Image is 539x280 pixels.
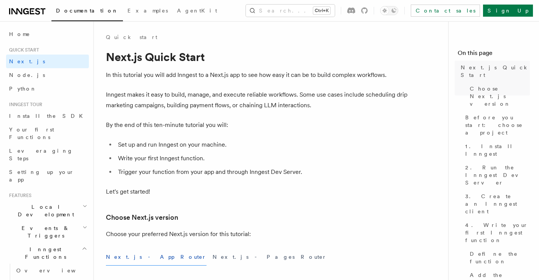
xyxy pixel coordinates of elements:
a: 2. Run the Inngest Dev Server [462,161,530,189]
span: Install the SDK [9,113,87,119]
p: Choose your preferred Next.js version for this tutorial: [106,229,409,239]
a: Contact sales [411,5,480,17]
span: Inngest Functions [6,246,82,261]
span: Leveraging Steps [9,148,73,161]
p: In this tutorial you will add Inngest to a Next.js app to see how easy it can be to build complex... [106,70,409,80]
h4: On this page [458,48,530,61]
h1: Next.js Quick Start [106,50,409,64]
span: Documentation [56,8,118,14]
span: Setting up your app [9,169,74,183]
button: Inngest Functions [6,242,89,264]
span: Inngest tour [6,102,42,108]
span: Node.js [9,72,45,78]
a: Next.js [6,55,89,68]
a: 1. Install Inngest [462,139,530,161]
li: Trigger your function from your app and through Inngest Dev Server. [116,167,409,177]
a: Next.js Quick Start [458,61,530,82]
span: Local Development [6,203,82,218]
a: Overview [13,264,89,277]
span: 3. Create an Inngest client [465,192,530,215]
span: Events & Triggers [6,224,82,239]
a: Your first Functions [6,123,89,144]
a: Define the function [467,247,530,268]
button: Events & Triggers [6,221,89,242]
span: Choose Next.js version [470,85,530,108]
span: Next.js Quick Start [461,64,530,79]
li: Set up and run Inngest on your machine. [116,139,409,150]
span: Home [9,30,30,38]
button: Next.js - App Router [106,249,207,266]
a: Python [6,82,89,95]
li: Write your first Inngest function. [116,153,409,164]
a: Install the SDK [6,109,89,123]
span: Overview [16,267,94,274]
a: AgentKit [172,2,222,20]
a: Examples [123,2,172,20]
span: Your first Functions [9,127,54,140]
span: Examples [127,8,168,14]
span: Quick start [6,47,39,53]
a: Choose Next.js version [106,212,178,223]
a: Choose Next.js version [467,82,530,111]
a: Documentation [51,2,123,21]
span: Python [9,86,37,92]
span: Features [6,192,31,199]
span: 4. Write your first Inngest function [465,221,530,244]
p: Let's get started! [106,186,409,197]
a: 4. Write your first Inngest function [462,218,530,247]
button: Search...Ctrl+K [246,5,335,17]
a: Before you start: choose a project [462,111,530,139]
span: AgentKit [177,8,217,14]
span: Next.js [9,58,45,64]
button: Local Development [6,200,89,221]
span: 1. Install Inngest [465,142,530,158]
kbd: Ctrl+K [313,7,330,14]
p: By the end of this ten-minute tutorial you will: [106,120,409,130]
a: Setting up your app [6,165,89,186]
span: Define the function [470,250,530,265]
button: Toggle dark mode [380,6,398,15]
a: Leveraging Steps [6,144,89,165]
span: 2. Run the Inngest Dev Server [465,164,530,186]
a: 3. Create an Inngest client [462,189,530,218]
p: Inngest makes it easy to build, manage, and execute reliable workflows. Some use cases include sc... [106,89,409,111]
a: Sign Up [483,5,533,17]
a: Node.js [6,68,89,82]
a: Home [6,27,89,41]
a: Quick start [106,33,157,41]
button: Next.js - Pages Router [213,249,327,266]
span: Before you start: choose a project [465,114,530,136]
